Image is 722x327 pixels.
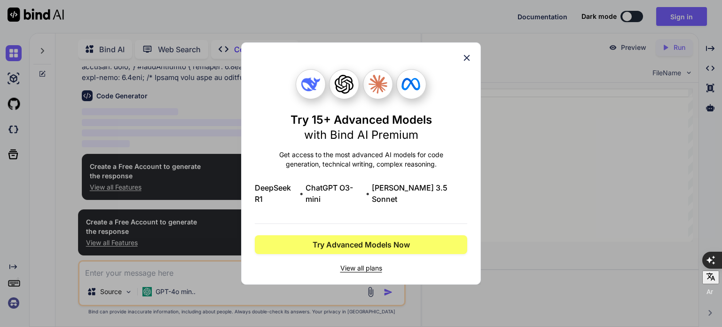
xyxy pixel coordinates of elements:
[304,128,418,142] span: with Bind AI Premium
[290,112,432,143] h1: Try 15+ Advanced Models
[299,188,304,199] span: •
[255,235,467,254] button: Try Advanced Models Now
[255,182,298,205] span: DeepSeek R1
[255,263,467,273] span: View all plans
[313,239,410,250] span: Try Advanced Models Now
[366,188,370,199] span: •
[255,150,467,169] p: Get access to the most advanced AI models for code generation, technical writing, complex reasoning.
[306,182,364,205] span: ChatGPT O3-mini
[301,75,320,94] img: Deepseek
[372,182,467,205] span: [PERSON_NAME] 3.5 Sonnet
